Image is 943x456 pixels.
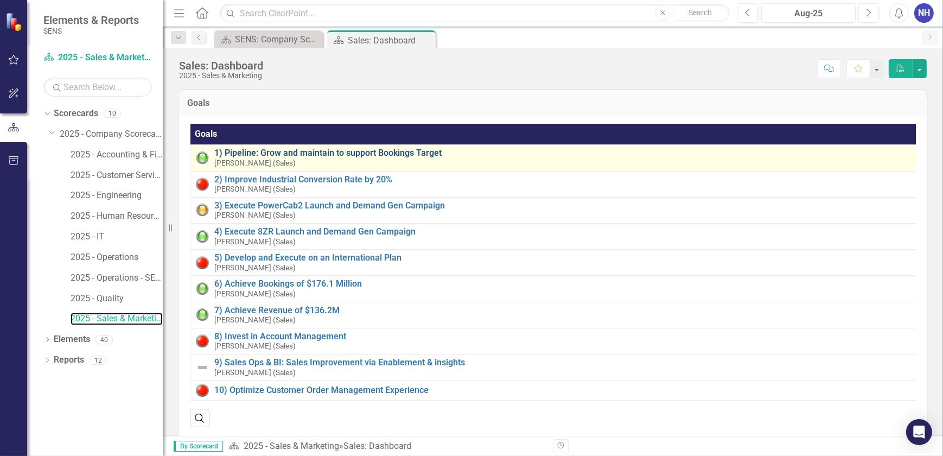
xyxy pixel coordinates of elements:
a: 7) Achieve Revenue of $136.2M [214,306,912,315]
img: Red: Critical Issues/Off-Track [196,178,209,191]
a: 2025 - IT [71,231,163,243]
a: 2025 - Customer Service [71,169,163,182]
img: Green: On Track [196,151,209,164]
small: [PERSON_NAME] (Sales) [214,238,296,246]
img: Red: Critical Issues/Off-Track [196,256,209,269]
a: 2025 - Operations - SENS Legacy KPIs [71,272,163,284]
a: SENS: Company Scorecard [217,33,320,46]
td: Double-Click to Edit Right Click for Context Menu [190,302,918,328]
div: Sales: Dashboard [348,34,433,47]
input: Search Below... [43,78,152,97]
td: Double-Click to Edit Right Click for Context Menu [190,224,918,250]
button: NH [914,3,934,23]
a: 6) Achieve Bookings of $176.1 Million [214,279,912,289]
img: Not Defined [196,361,209,374]
div: 12 [90,356,107,365]
h3: Goals [187,98,919,108]
a: 2025 - Quality [71,293,163,305]
a: Reports [54,354,84,366]
a: 1) Pipeline: Grow and maintain to support Bookings Target [214,148,912,158]
a: 2025 - Accounting & Finance [71,149,163,161]
td: Double-Click to Edit Right Click for Context Menu [190,381,918,401]
div: » [228,440,545,453]
small: [PERSON_NAME] (Sales) [214,264,296,272]
td: Double-Click to Edit Right Click for Context Menu [190,250,918,276]
small: [PERSON_NAME] (Sales) [214,342,296,350]
div: 10 [104,109,121,118]
span: By Scorecard [174,441,223,452]
a: 9) Sales Ops & BI: Sales Improvement via Enablement & insights [214,358,912,368]
td: Double-Click to Edit Right Click for Context Menu [190,354,918,380]
div: SENS: Company Scorecard [235,33,320,46]
a: 2025 - Sales & Marketing [43,52,152,64]
a: Elements [54,333,90,346]
small: [PERSON_NAME] (Sales) [214,316,296,324]
span: Search [689,8,712,17]
a: 2) Improve Industrial Conversion Rate by 20% [214,175,912,185]
a: 2025 - Sales & Marketing [244,441,339,451]
td: Double-Click to Edit Right Click for Context Menu [190,145,918,171]
div: 2025 - Sales & Marketing [179,72,263,80]
img: Green: On Track [196,308,209,321]
small: [PERSON_NAME] (Sales) [214,369,296,377]
small: [PERSON_NAME] (Sales) [214,290,296,298]
a: 2025 - Human Resources [71,210,163,223]
a: 2025 - Operations [71,251,163,264]
small: [PERSON_NAME] (Sales) [214,159,296,167]
a: Scorecards [54,107,98,120]
a: 5) Develop and Execute on an International Plan [214,253,912,263]
small: [PERSON_NAME] (Sales) [214,211,296,219]
td: Double-Click to Edit Right Click for Context Menu [190,328,918,354]
div: Aug-25 [765,7,852,20]
button: Aug-25 [761,3,856,23]
button: Search [673,5,727,21]
a: 4) Execute 8ZR Launch and Demand Gen Campaign [214,227,912,237]
a: 2025 - Company Scorecard [60,128,163,141]
img: Yellow: At Risk/Needs Attention [196,204,209,217]
a: 10) Optimize Customer Order Management Experience [214,385,912,395]
div: Sales: Dashboard [179,60,263,72]
td: Double-Click to Edit Right Click for Context Menu [190,197,918,223]
span: Elements & Reports [43,14,139,27]
td: Double-Click to Edit Right Click for Context Menu [190,171,918,197]
input: Search ClearPoint... [220,4,730,23]
small: [PERSON_NAME] (Sales) [214,185,296,193]
div: Open Intercom Messenger [906,419,932,445]
div: 40 [95,335,113,344]
a: 3) Execute PowerCab2 Launch and Demand Gen Campaign [214,201,912,211]
img: Red: Critical Issues/Off-Track [196,334,209,347]
img: Green: On Track [196,230,209,243]
img: ClearPoint Strategy [5,12,24,31]
img: Red: Critical Issues/Off-Track [196,384,209,397]
a: 2025 - Engineering [71,189,163,202]
img: Green: On Track [196,282,209,295]
td: Double-Click to Edit Right Click for Context Menu [190,276,918,302]
a: 2025 - Sales & Marketing [71,313,163,325]
div: Sales: Dashboard [343,441,411,451]
small: SENS [43,27,139,35]
a: 8) Invest in Account Management [214,332,912,341]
